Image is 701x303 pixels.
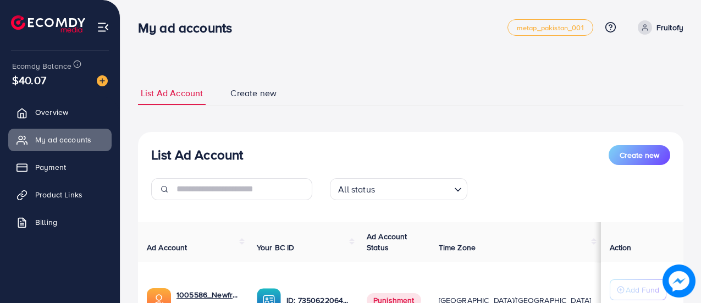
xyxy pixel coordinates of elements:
span: metap_pakistan_001 [517,24,584,31]
p: Add Fund [626,283,659,296]
img: menu [97,21,109,34]
span: List Ad Account [141,87,203,100]
p: Fruitofy [656,21,683,34]
div: Search for option [330,178,467,200]
a: 1005586_Newfruitofy_1718275827191 [176,289,239,300]
button: Add Fund [610,279,666,300]
a: Overview [8,101,112,123]
img: image [97,75,108,86]
img: image [663,265,696,298]
a: My ad accounts [8,129,112,151]
span: My ad accounts [35,134,91,145]
a: Product Links [8,184,112,206]
span: Action [610,242,632,253]
span: Ad Account [147,242,187,253]
a: metap_pakistan_001 [507,19,593,36]
button: Create new [609,145,670,165]
span: Your BC ID [257,242,295,253]
a: Billing [8,211,112,233]
span: Product Links [35,189,82,200]
a: Payment [8,156,112,178]
h3: List Ad Account [151,147,243,163]
span: Create new [230,87,277,100]
span: Overview [35,107,68,118]
a: Fruitofy [633,20,683,35]
input: Search for option [378,179,450,197]
span: Billing [35,217,57,228]
span: Time Zone [439,242,476,253]
span: $40.07 [12,72,46,88]
span: Ecomdy Balance [12,60,71,71]
img: logo [11,15,85,32]
span: Create new [620,150,659,161]
h3: My ad accounts [138,20,241,36]
span: All status [336,181,377,197]
span: Payment [35,162,66,173]
span: Ad Account Status [367,231,407,253]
